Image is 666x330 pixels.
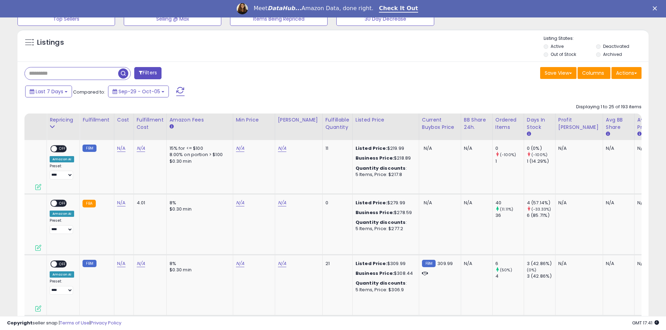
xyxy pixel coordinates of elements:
[424,145,432,152] span: N/A
[236,260,244,267] a: N/A
[653,6,660,10] div: Close
[108,86,169,97] button: Sep-29 - Oct-05
[57,261,68,267] span: OFF
[83,200,95,207] small: FBA
[137,200,161,206] div: 4.01
[578,67,610,79] button: Columns
[170,124,174,130] small: Amazon Fees.
[50,218,74,234] div: Preset:
[236,145,244,152] a: N/A
[495,273,524,279] div: 4
[50,164,74,179] div: Preset:
[356,199,387,206] b: Listed Price:
[137,145,145,152] a: N/A
[603,43,629,49] label: Deactivated
[236,199,244,206] a: N/A
[50,271,74,278] div: Amazon AI
[237,3,248,14] img: Profile image for Georgie
[356,145,414,152] div: $219.99
[356,165,406,171] b: Quantity discounts
[17,12,115,26] button: Top Sellers
[356,280,406,286] b: Quantity discounts
[356,226,414,232] div: 5 Items, Price: $277.2
[37,38,64,47] h5: Listings
[50,156,74,162] div: Amazon AI
[356,270,394,277] b: Business Price:
[278,199,286,206] a: N/A
[356,171,414,178] div: 5 Items, Price: $217.8
[57,146,68,152] span: OFF
[236,116,272,124] div: Min Price
[606,200,629,206] div: N/A
[117,145,126,152] a: N/A
[632,320,659,326] span: 2025-10-13 17:41 GMT
[356,155,394,161] b: Business Price:
[558,116,600,131] div: Profit [PERSON_NAME]
[495,200,524,206] div: 40
[495,261,524,267] div: 6
[527,273,555,279] div: 3 (42.86%)
[379,5,418,13] a: Check It Out
[117,260,126,267] a: N/A
[606,116,631,131] div: Avg BB Share
[356,155,414,161] div: $218.89
[7,320,121,327] div: seller snap | |
[527,200,555,206] div: 4 (57.14%)
[424,199,432,206] span: N/A
[500,152,516,157] small: (-100%)
[83,116,111,124] div: Fulfillment
[170,261,228,267] div: 8%
[57,200,68,206] span: OFF
[495,158,524,164] div: 1
[134,67,162,79] button: Filters
[7,320,33,326] strong: Copyright
[325,200,347,206] div: 0
[356,261,414,267] div: $309.99
[576,104,642,110] div: Displaying 1 to 25 of 193 items
[356,210,414,216] div: $278.59
[73,89,105,95] span: Compared to:
[278,260,286,267] a: N/A
[170,158,228,164] div: $0.30 min
[422,260,436,267] small: FBM
[170,152,228,158] div: 8.00% on portion > $100
[500,206,513,212] small: (11.11%)
[170,116,230,124] div: Amazon Fees
[356,280,414,286] div: :
[637,116,663,131] div: Avg Win Price
[83,260,96,267] small: FBM
[36,88,63,95] span: Last 7 Days
[117,116,131,124] div: Cost
[119,88,160,95] span: Sep-29 - Oct-05
[356,145,387,152] b: Listed Price:
[527,145,555,152] div: 0 (0%)
[527,212,555,219] div: 6 (85.71%)
[637,200,660,206] div: N/A
[356,116,416,124] div: Listed Price
[495,212,524,219] div: 36
[495,116,521,131] div: Ordered Items
[25,86,72,97] button: Last 7 Days
[267,5,301,12] i: DataHub...
[278,116,320,124] div: [PERSON_NAME]
[356,209,394,216] b: Business Price:
[558,200,597,206] div: N/A
[606,145,629,152] div: N/A
[356,219,406,226] b: Quantity discounts
[558,145,597,152] div: N/A
[117,199,126,206] a: N/A
[124,12,221,26] button: Selling @ Max
[527,116,552,131] div: Days In Stock
[325,261,347,267] div: 21
[544,35,649,42] p: Listing States:
[551,43,564,49] label: Active
[325,145,347,152] div: 11
[60,320,89,326] a: Terms of Use
[50,211,74,217] div: Amazon AI
[50,116,77,124] div: Repricing
[500,267,512,273] small: (50%)
[91,320,121,326] a: Privacy Policy
[464,200,487,206] div: N/A
[637,261,660,267] div: N/A
[531,152,547,157] small: (-100%)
